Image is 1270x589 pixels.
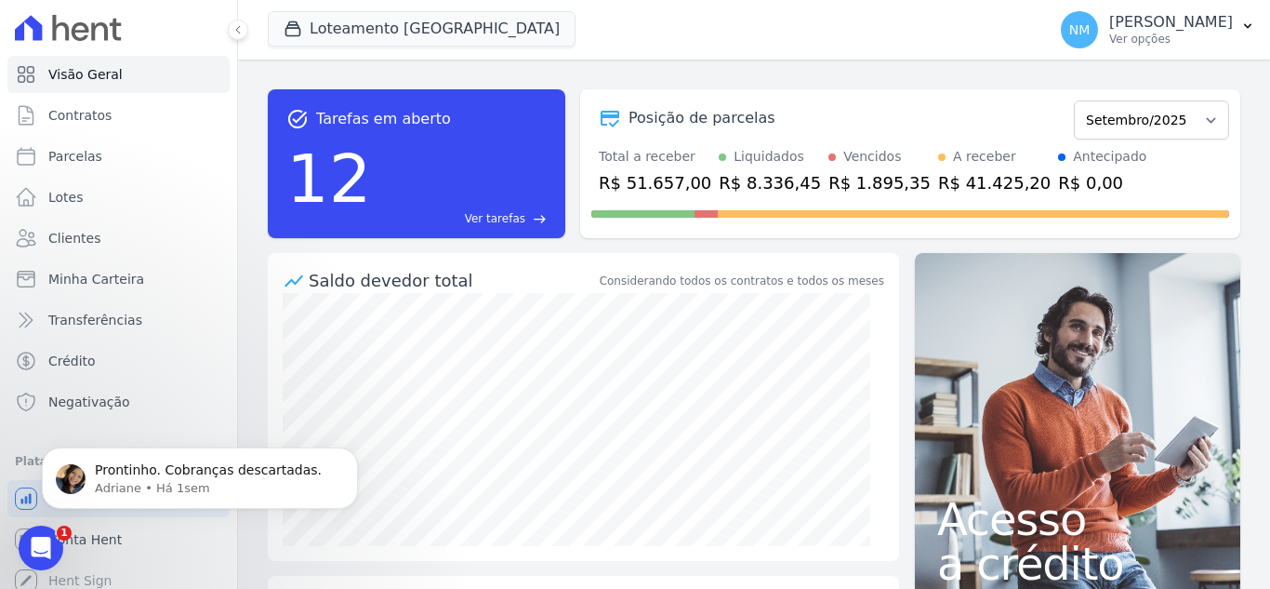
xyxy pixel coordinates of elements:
[953,147,1016,167] div: A receber
[286,108,309,130] span: task_alt
[7,261,230,298] a: Minha Carteira
[48,65,123,84] span: Visão Geral
[938,170,1051,195] div: R$ 41.425,20
[7,480,230,517] a: Recebíveis
[19,526,63,570] iframe: Intercom live chat
[48,188,84,207] span: Lotes
[7,383,230,421] a: Negativação
[1069,23,1091,36] span: NM
[48,147,102,166] span: Parcelas
[7,521,230,558] a: Conta Hent
[7,138,230,175] a: Parcelas
[7,342,230,380] a: Crédito
[843,147,901,167] div: Vencidos
[48,270,144,288] span: Minha Carteira
[57,526,72,541] span: 1
[734,147,804,167] div: Liquidados
[937,497,1218,542] span: Acesso
[533,212,547,226] span: east
[48,530,122,549] span: Conta Hent
[316,108,451,130] span: Tarefas em aberto
[379,210,547,227] a: Ver tarefas east
[48,229,100,248] span: Clientes
[7,179,230,216] a: Lotes
[7,97,230,134] a: Contratos
[7,301,230,339] a: Transferências
[1109,32,1233,47] p: Ver opções
[48,106,112,125] span: Contratos
[599,170,711,195] div: R$ 51.657,00
[628,107,775,129] div: Posição de parcelas
[48,393,130,411] span: Negativação
[1046,4,1270,56] button: NM [PERSON_NAME] Ver opções
[599,147,711,167] div: Total a receber
[309,268,596,293] div: Saldo devedor total
[48,352,96,370] span: Crédito
[48,311,142,329] span: Transferências
[286,130,372,227] div: 12
[1109,13,1233,32] p: [PERSON_NAME]
[600,273,884,289] div: Considerando todos os contratos e todos os meses
[14,408,386,539] iframe: Intercom notifications mensagem
[719,170,821,195] div: R$ 8.336,45
[7,56,230,93] a: Visão Geral
[1058,170,1146,195] div: R$ 0,00
[937,542,1218,586] span: a crédito
[7,220,230,257] a: Clientes
[268,11,575,47] button: Loteamento [GEOGRAPHIC_DATA]
[1073,147,1146,167] div: Antecipado
[465,210,525,227] span: Ver tarefas
[828,170,931,195] div: R$ 1.895,35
